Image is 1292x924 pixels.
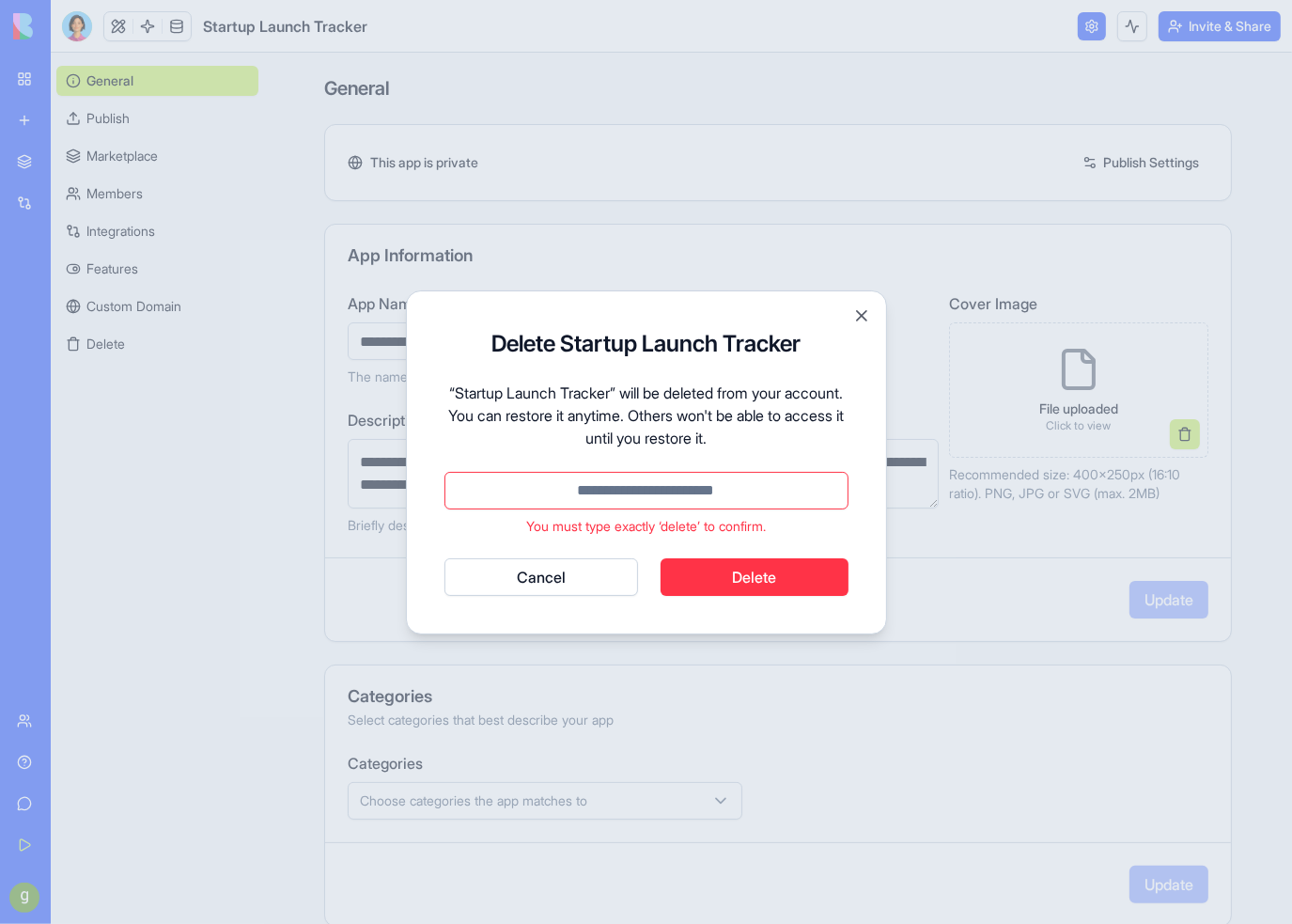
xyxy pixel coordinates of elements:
[444,382,848,449] p: “Startup Launch Tracker” will be deleted from your account. You can restore it anytime. Others wo...
[661,558,848,596] button: Delete
[444,558,639,596] button: Cancel
[444,329,848,359] h2: Delete Startup Launch Tracker
[852,306,871,325] button: Close
[444,517,848,536] p: You must type exactly ‘delete’ to confirm.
